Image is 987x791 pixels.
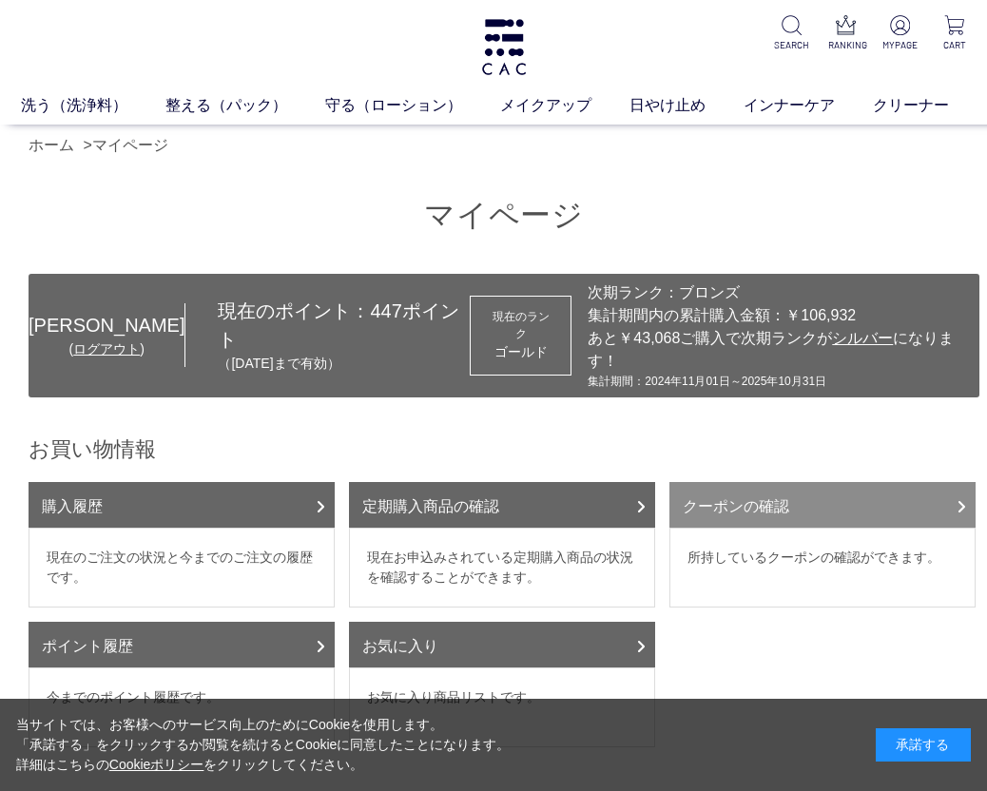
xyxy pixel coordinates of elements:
[588,327,970,373] div: あと￥43,068ご購入で次期ランクが になります！
[479,19,529,75] img: logo
[828,15,863,52] a: RANKING
[488,342,553,362] div: ゴールド
[92,137,168,153] a: マイページ
[588,281,970,304] div: 次期ランク：ブロンズ
[29,195,979,236] h1: マイページ
[16,715,511,775] div: 当サイトでは、お客様へのサービス向上のためにCookieを使用します。 「承諾する」をクリックするか閲覧を続けるとCookieに同意したことになります。 詳細はこちらの をクリックしてください。
[937,15,972,52] a: CART
[774,38,809,52] p: SEARCH
[165,94,325,117] a: 整える（パック）
[109,757,204,772] a: Cookieポリシー
[669,482,976,528] a: クーポンの確認
[882,15,918,52] a: MYPAGE
[629,94,744,117] a: 日やけ止め
[588,373,970,390] div: 集計期間：2024年11月01日～2025年10月31日
[29,622,335,667] a: ポイント履歴
[882,38,918,52] p: MYPAGE
[873,94,987,117] a: クリーナー
[744,94,873,117] a: インナーケア
[370,300,401,321] span: 447
[349,622,655,667] a: お気に入り
[29,137,74,153] a: ホーム
[29,435,979,463] h2: お買い物情報
[669,528,976,608] dd: 所持しているクーポンの確認ができます。
[349,528,655,608] dd: 現在お申込みされている定期購入商品の状況を確認することができます。
[937,38,972,52] p: CART
[29,339,184,359] div: ( )
[349,482,655,528] a: 定期購入商品の確認
[29,667,335,747] dd: 今までのポイント履歴です。
[832,330,893,346] span: シルバー
[500,94,629,117] a: メイクアップ
[349,667,655,747] dd: お気に入り商品リストです。
[21,94,165,117] a: 洗う（洗浄料）
[29,311,184,339] div: [PERSON_NAME]
[29,528,335,608] dd: 現在のご注文の状況と今までのご注文の履歴です。
[29,482,335,528] a: 購入履歴
[73,341,140,357] a: ログアウト
[588,304,970,327] div: 集計期間内の累計購入金額：￥106,932
[83,134,172,157] li: >
[218,354,470,374] p: （[DATE]まで有効）
[774,15,809,52] a: SEARCH
[828,38,863,52] p: RANKING
[325,94,500,117] a: 守る（ローション）
[185,297,470,374] div: 現在のポイント： ポイント
[876,728,971,762] div: 承諾する
[488,308,553,342] dt: 現在のランク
